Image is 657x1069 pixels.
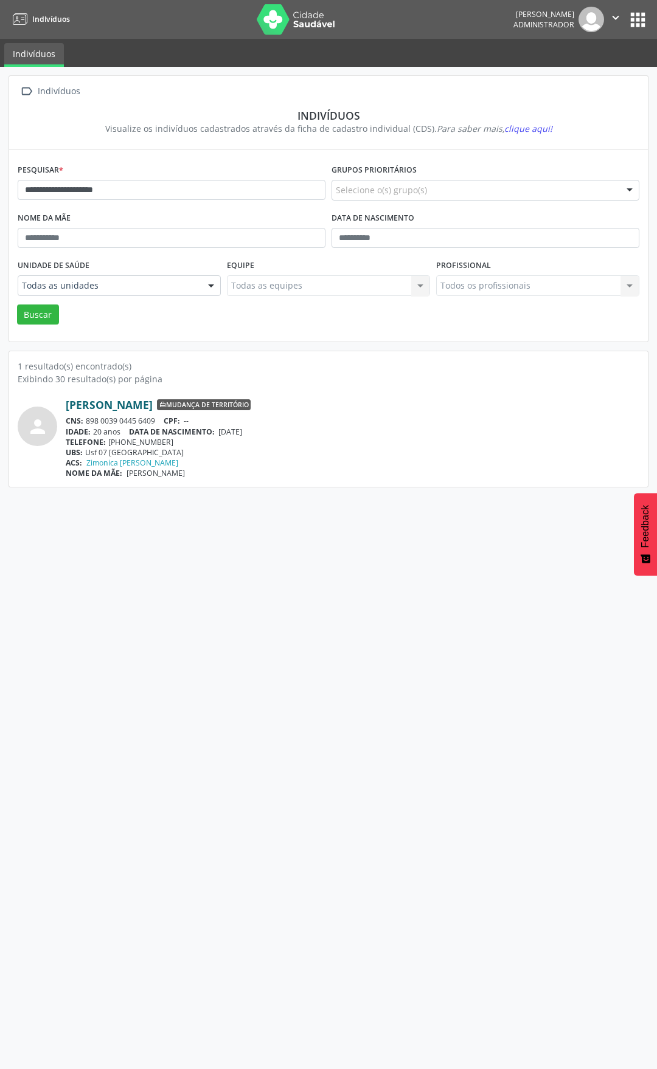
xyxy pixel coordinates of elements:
[513,19,574,30] span: Administrador
[66,416,639,426] div: 898 0039 0445 6409
[609,11,622,24] i: 
[18,256,89,275] label: Unidade de saúde
[604,7,627,32] button: 
[164,416,180,426] span: CPF:
[129,427,215,437] span: DATA DE NASCIMENTO:
[627,9,648,30] button: apps
[86,458,178,468] a: Zimonica [PERSON_NAME]
[513,9,574,19] div: [PERSON_NAME]
[336,184,427,196] span: Selecione o(s) grupo(s)
[22,280,196,292] span: Todas as unidades
[66,398,153,411] a: [PERSON_NAME]
[66,416,83,426] span: CNS:
[35,83,82,100] div: Indivíduos
[66,437,106,447] span: TELEFONE:
[18,209,71,228] label: Nome da mãe
[4,43,64,67] a: Indivíduos
[634,493,657,576] button: Feedback - Mostrar pesquisa
[437,123,552,134] i: Para saber mais,
[184,416,189,426] span: --
[66,458,82,468] span: ACS:
[640,505,651,548] span: Feedback
[504,123,552,134] span: clique aqui!
[18,83,35,100] i: 
[218,427,242,437] span: [DATE]
[66,437,639,447] div: [PHONE_NUMBER]
[66,427,91,437] span: IDADE:
[66,468,122,478] span: NOME DA MÃE:
[18,373,639,385] div: Exibindo 30 resultado(s) por página
[157,399,251,410] span: Mudança de território
[26,122,631,135] div: Visualize os indivíduos cadastrados através da ficha de cadastro individual (CDS).
[17,304,59,325] button: Buscar
[332,161,417,180] label: Grupos prioritários
[66,447,83,458] span: UBS:
[9,9,70,29] a: Indivíduos
[27,416,49,438] i: person
[66,427,639,437] div: 20 anos
[18,360,639,373] div: 1 resultado(s) encontrado(s)
[227,256,254,275] label: Equipe
[18,161,63,180] label: Pesquisar
[18,83,82,100] a:  Indivíduos
[127,468,185,478] span: [PERSON_NAME]
[579,7,604,32] img: img
[66,447,639,458] div: Usf 07 [GEOGRAPHIC_DATA]
[26,109,631,122] div: Indivíduos
[32,14,70,24] span: Indivíduos
[332,209,414,228] label: Data de nascimento
[436,256,491,275] label: Profissional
